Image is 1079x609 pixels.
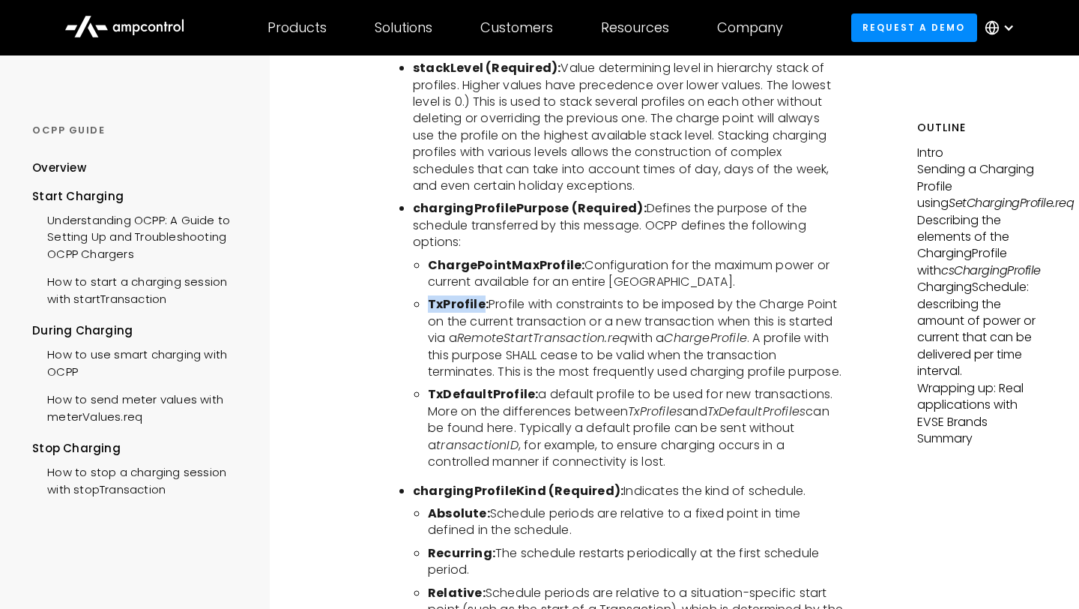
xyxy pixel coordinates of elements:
[480,19,553,36] div: Customers
[32,188,248,205] div: Start Charging
[32,266,248,311] a: How to start a charging session with startTransaction
[428,256,584,274] b: ChargePointMaxProfile:
[428,296,843,380] li: Profile with constraints to be imposed by the Charge Point on the current transaction or a new tr...
[457,329,628,346] i: RemoteStartTransaction.req
[428,385,538,403] b: TxDefaultProfile:
[32,440,248,457] div: Stop Charging
[941,262,1041,279] em: csChargingProfile
[32,457,248,502] a: How to stop a charging session with stopTransaction
[268,19,327,36] div: Products
[428,545,843,579] li: The schedule restarts periodically at the first schedule period.
[851,13,977,41] a: Request a demo
[32,160,86,187] a: Overview
[413,60,843,194] li: Value determining level in hierarchy stack of profiles. Higher values have precedence over lower ...
[601,19,669,36] div: Resources
[717,19,783,36] div: Company
[32,322,248,339] div: During Charging
[32,124,248,137] div: OCPP GUIDE
[413,59,560,76] b: stackLevel (Required):
[32,160,86,176] div: Overview
[917,430,1047,447] p: Summary
[949,194,1074,211] em: SetChargingProfile.req
[664,329,747,346] i: ChargeProfile
[375,19,432,36] div: Solutions
[428,505,843,539] li: Schedule periods are relative to a fixed point in time defined in the schedule.
[413,200,843,250] li: Defines the purpose of the schedule transferred by this message. OCPP defines the following options:
[413,483,843,499] li: Indicates the kind of schedule.
[32,339,248,384] a: How to use smart charging with OCPP
[413,199,647,217] b: chargingProfilePurpose (Required):
[707,403,806,420] i: TxDefaultProfiles
[917,380,1047,430] p: Wrapping up: Real applications with EVSE Brands
[428,584,486,601] b: Relative:
[413,482,623,499] b: chargingProfileKind (Required):
[32,205,248,266] a: Understanding OCPP: A Guide to Setting Up and Troubleshooting OCPP Chargers
[917,120,1047,136] h5: Outline
[428,386,843,470] li: a default profile to be used for new transactions. More on the differences between and can be fou...
[428,544,495,562] b: Recurring:
[32,384,248,429] a: How to send meter values with meterValues.req
[628,403,683,420] i: TxProfiles
[428,295,489,313] b: TxProfile:
[436,436,519,454] i: transactionID
[428,505,490,522] b: Absolute:
[917,279,1047,379] p: ChargingSchedule: describing the amount of power or current that can be delivered per time interval.
[428,257,843,291] li: Configuration for the maximum power or current available for an entire [GEOGRAPHIC_DATA].
[917,145,1047,161] p: Intro
[917,212,1047,280] p: Describing the elements of the ChargingProfile with
[917,161,1047,211] p: Sending a Charging Profile using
